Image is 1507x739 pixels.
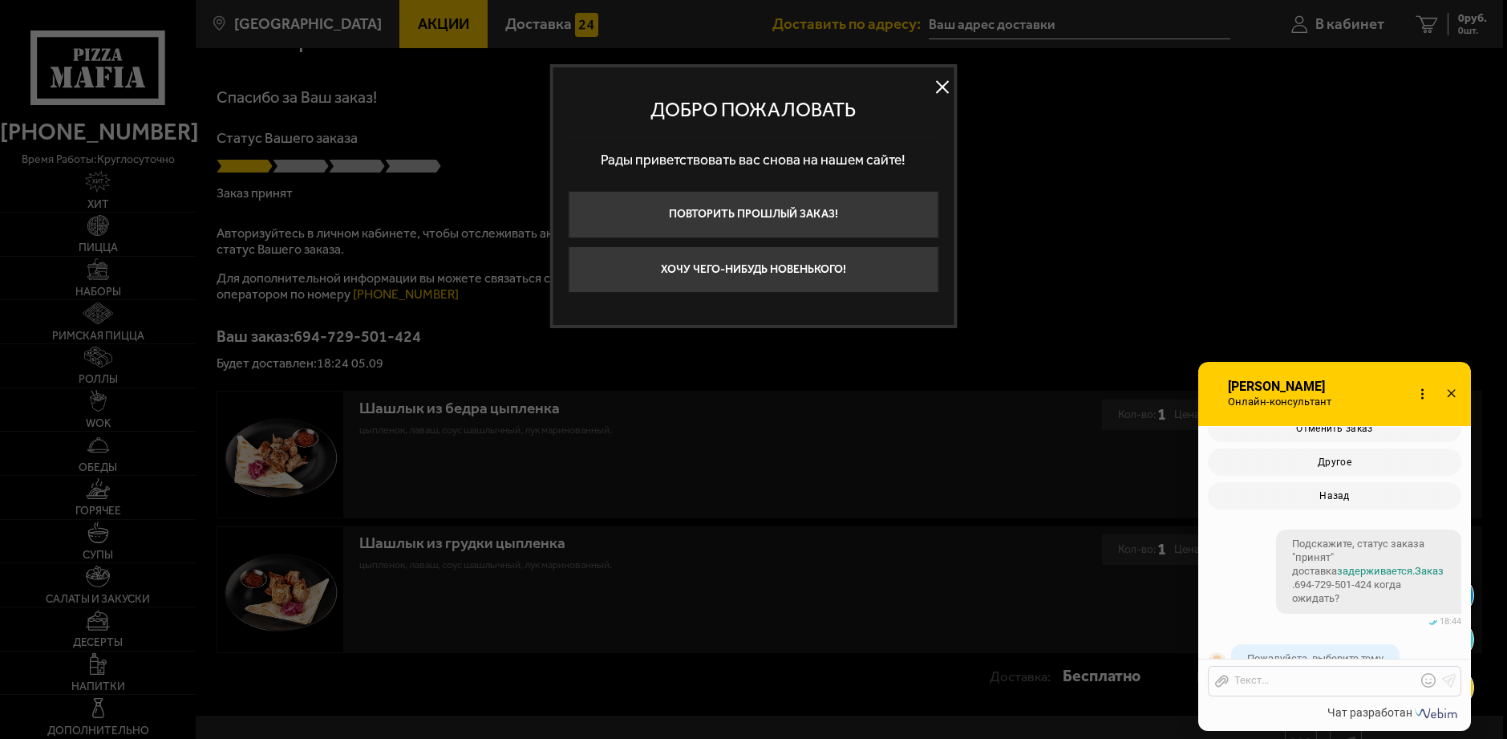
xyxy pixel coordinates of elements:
button: Другое [1208,449,1461,476]
span: Пожалуйста, выберите тему [1247,652,1383,664]
p: Рады приветствовать вас снова на нашем сайте! [569,137,939,183]
button: Хочу чего-нибудь новенького! [569,246,939,294]
span: Подскажите, статус заказа "принят" доставка .694-729-501-424 когда ожидать? [1292,538,1445,606]
a: задерживается.Заказ [1337,565,1444,577]
span: 18:44 [1440,616,1461,627]
span: [PERSON_NAME] [1226,380,1341,394]
button: Отменить заказ [1208,415,1461,442]
p: Добро пожаловать [569,98,939,121]
button: Назад [1208,482,1461,510]
span: Онлайн-консультант [1226,396,1341,408]
span: Назад [1319,490,1349,501]
span: Другое [1318,457,1351,468]
span: Отменить заказ [1296,423,1372,434]
a: Чат разработан [1327,706,1460,719]
img: visitor_avatar_default.png [1208,652,1226,671]
button: Повторить прошлый заказ! [569,191,939,238]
